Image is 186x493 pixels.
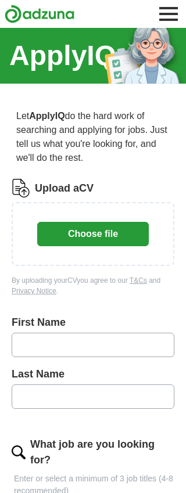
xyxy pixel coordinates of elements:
[30,437,174,468] label: What job are you looking for?
[9,35,116,77] h1: ApplyIQ
[35,181,94,196] label: Upload a CV
[12,275,174,296] div: By uploading your CV you agree to our and .
[12,179,30,197] img: CV Icon
[12,105,174,170] p: Let do the hard work of searching and applying for jobs. Just tell us what you're looking for, an...
[12,315,174,330] label: First Name
[37,222,149,246] button: Choose file
[12,366,174,382] label: Last Name
[130,276,147,285] a: T&Cs
[29,111,65,121] strong: ApplyIQ
[5,5,74,23] img: Adzuna logo
[156,1,181,27] button: Toggle main navigation menu
[12,445,26,459] img: search.png
[12,287,56,295] a: Privacy Notice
